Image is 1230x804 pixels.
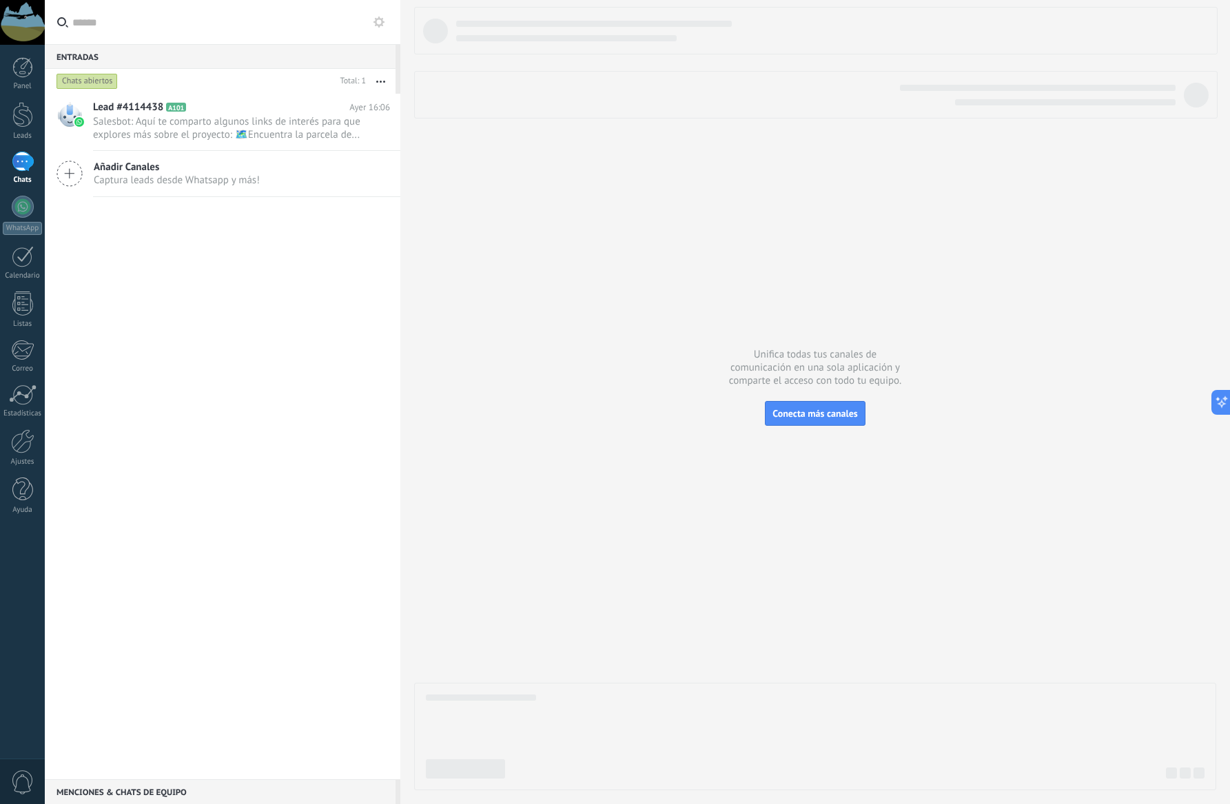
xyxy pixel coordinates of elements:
[335,74,366,88] div: Total: 1
[366,69,396,94] button: Más
[3,409,43,418] div: Estadísticas
[3,506,43,515] div: Ayuda
[3,132,43,141] div: Leads
[74,117,84,127] img: waba.svg
[3,320,43,329] div: Listas
[3,176,43,185] div: Chats
[57,73,118,90] div: Chats abiertos
[45,44,396,69] div: Entradas
[94,174,260,187] span: Captura leads desde Whatsapp y más!
[349,101,390,114] span: Ayer 16:06
[93,101,163,114] span: Lead #4114438
[765,401,865,426] button: Conecta más canales
[3,82,43,91] div: Panel
[93,115,364,141] span: Salesbot: Aquí te comparto algunos links de interés para que explores más sobre el proyecto: 🗺️En...
[166,103,186,112] span: A101
[94,161,260,174] span: Añadir Canales
[45,779,396,804] div: Menciones & Chats de equipo
[3,364,43,373] div: Correo
[772,407,857,420] span: Conecta más canales
[3,222,42,235] div: WhatsApp
[45,94,400,150] a: Lead #4114438 A101 Ayer 16:06 Salesbot: Aquí te comparto algunos links de interés para que explor...
[3,271,43,280] div: Calendario
[3,457,43,466] div: Ajustes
